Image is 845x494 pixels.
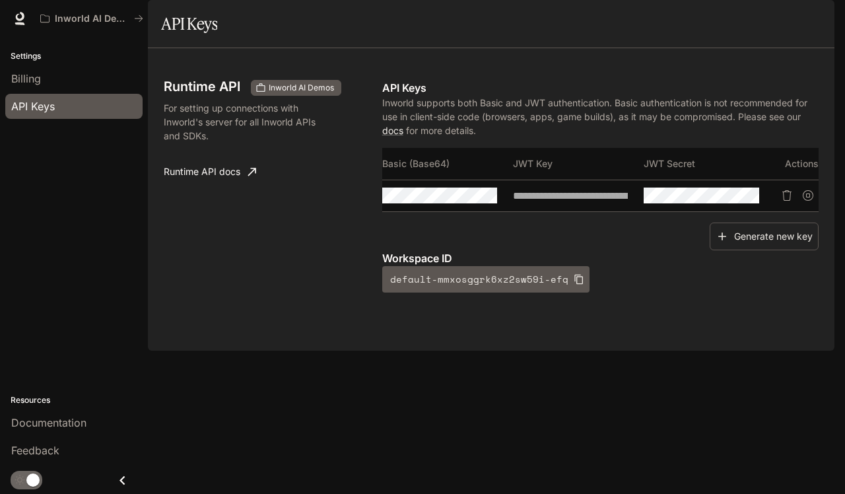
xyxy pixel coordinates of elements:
button: Suspend API key [797,185,819,206]
p: Inworld AI Demos [55,13,129,24]
p: Inworld supports both Basic and JWT authentication. Basic authentication is not recommended for u... [382,96,819,137]
button: Generate new key [710,223,819,251]
button: default-mmxosggrk6xz2sw59i-efq [382,266,590,293]
p: For setting up connections with Inworld's server for all Inworld APIs and SDKs. [164,101,320,143]
h1: API Keys [161,11,217,37]
th: Actions [775,148,819,180]
div: These keys will apply to your current workspace only [251,80,341,96]
a: Runtime API docs [158,159,261,185]
p: API Keys [382,80,819,96]
a: docs [382,125,403,136]
th: JWT Key [513,148,644,180]
span: Inworld AI Demos [263,82,339,94]
button: All workspaces [34,5,149,32]
th: JWT Secret [644,148,774,180]
p: Workspace ID [382,250,819,266]
h3: Runtime API [164,80,240,93]
th: Basic (Base64) [382,148,513,180]
button: Delete API key [776,185,797,206]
